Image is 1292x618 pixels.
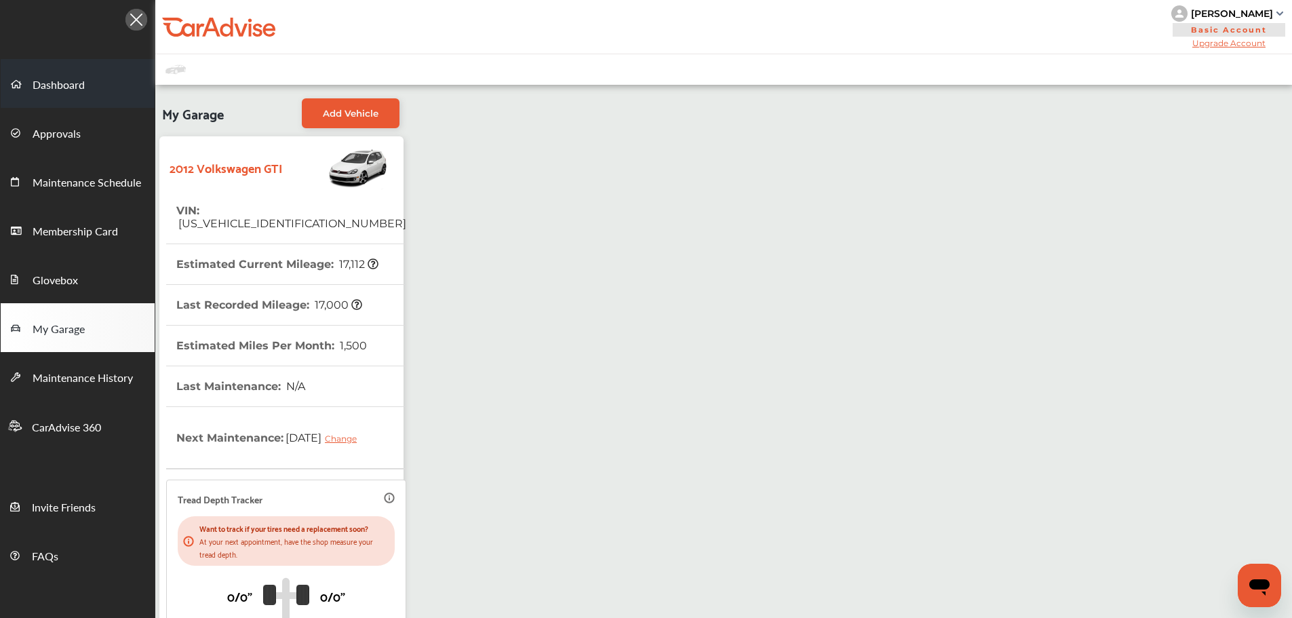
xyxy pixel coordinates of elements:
[1,108,155,157] a: Approvals
[176,244,378,284] th: Estimated Current Mileage :
[199,535,389,560] p: At your next appointment, have the shop measure your tread depth.
[199,522,389,535] p: Want to track if your tires need a replacement soon?
[33,125,81,143] span: Approvals
[302,98,399,128] a: Add Vehicle
[176,326,367,366] th: Estimated Miles Per Month :
[1,303,155,352] a: My Garage
[1171,38,1287,48] span: Upgrade Account
[1,352,155,401] a: Maintenance History
[32,548,58,566] span: FAQs
[176,285,362,325] th: Last Recorded Mileage :
[176,407,367,468] th: Next Maintenance :
[313,298,362,311] span: 17,000
[125,9,147,31] img: Icon.5fd9dcc7.svg
[320,585,345,606] p: 0/0"
[282,143,389,191] img: Vehicle
[283,421,367,455] span: [DATE]
[165,61,186,78] img: placeholder_car.fcab19be.svg
[1,59,155,108] a: Dashboard
[337,258,378,271] span: 17,112
[162,98,224,128] span: My Garage
[284,380,305,393] span: N/A
[32,499,96,517] span: Invite Friends
[227,585,252,606] p: 0/0"
[1,157,155,206] a: Maintenance Schedule
[33,370,133,387] span: Maintenance History
[1,254,155,303] a: Glovebox
[33,272,78,290] span: Glovebox
[176,366,305,406] th: Last Maintenance :
[1,206,155,254] a: Membership Card
[33,77,85,94] span: Dashboard
[33,174,141,192] span: Maintenance Schedule
[32,419,101,437] span: CarAdvise 360
[1191,7,1273,20] div: [PERSON_NAME]
[1173,23,1285,37] span: Basic Account
[1276,12,1283,16] img: sCxJUJ+qAmfqhQGDUl18vwLg4ZYJ6CxN7XmbOMBAAAAAElFTkSuQmCC
[1238,564,1281,607] iframe: Button to launch messaging window
[1171,5,1188,22] img: knH8PDtVvWoAbQRylUukY18CTiRevjo20fAtgn5MLBQj4uumYvk2MzTtcAIzfGAtb1XOLVMAvhLuqoNAbL4reqehy0jehNKdM...
[323,108,378,119] span: Add Vehicle
[33,321,85,339] span: My Garage
[338,339,367,352] span: 1,500
[325,433,364,444] div: Change
[170,157,282,178] strong: 2012 Volkswagen GTI
[178,491,262,507] p: Tread Depth Tracker
[33,223,118,241] span: Membership Card
[176,217,406,230] span: [US_VEHICLE_IDENTIFICATION_NUMBER]
[176,191,406,244] th: VIN :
